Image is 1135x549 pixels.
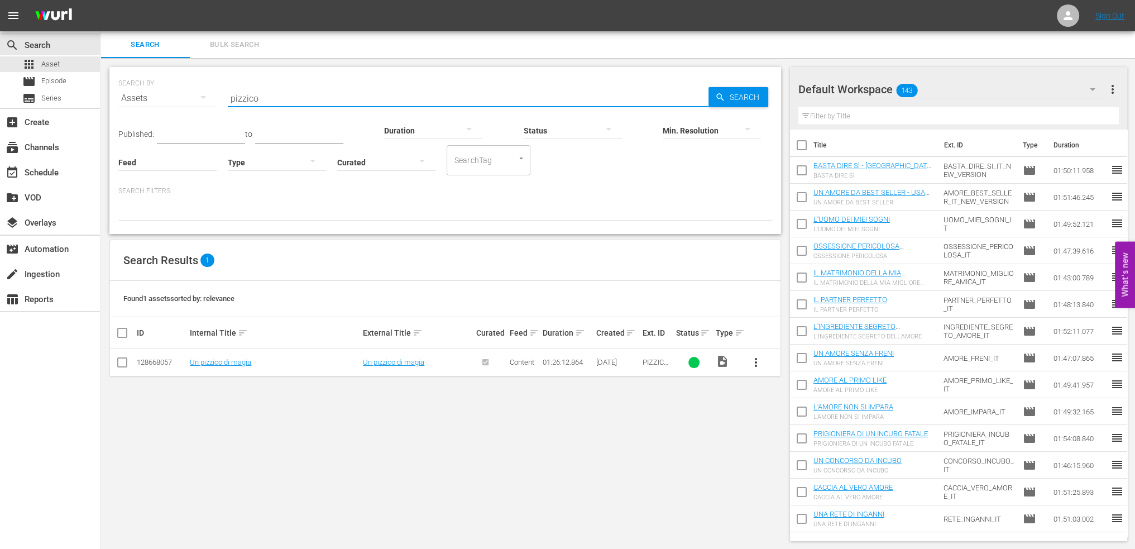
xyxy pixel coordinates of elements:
span: reorder [1110,270,1124,284]
span: Episode [1023,378,1036,392]
p: Search Filters: [118,187,772,196]
div: L'INGREDIENTE SEGRETO DELL'AMORE [813,333,935,340]
span: Overlays [6,216,19,230]
td: 01:46:15.960 [1049,452,1110,479]
span: Asset [22,58,36,71]
td: 01:47:07.865 [1049,345,1110,371]
span: Episode [1023,459,1036,472]
div: External Title [363,326,473,340]
td: 01:50:11.958 [1049,157,1110,184]
button: Open Feedback Widget [1115,241,1135,308]
td: 01:51:03.002 [1049,505,1110,532]
span: reorder [1110,378,1124,391]
div: AMORE AL PRIMO LIKE [813,386,887,394]
span: Channels [6,141,19,154]
span: Search [107,39,183,51]
td: CACCIA_VERO_AMORE_IT [939,479,1018,505]
div: L'AMORE NON SI IMPARA [813,413,893,421]
span: reorder [1110,512,1124,525]
button: more_vert [743,349,769,376]
span: Search [6,39,19,52]
td: BASTA_DIRE_SI_IT_NEW_VERSION [939,157,1018,184]
span: sort [575,328,585,338]
span: sort [626,328,636,338]
div: Type [716,326,739,340]
span: reorder [1110,351,1124,364]
span: Series [41,93,61,104]
td: UOMO_MIEI_SOGNI_IT [939,211,1018,237]
div: Curated [476,328,506,337]
span: Search [725,87,768,107]
img: ans4CAIJ8jUAAAAAAAAAAAAAAAAAAAAAAAAgQb4GAAAAAAAAAAAAAAAAAAAAAAAAJMjXAAAAAAAAAAAAAAAAAAAAAAAAgAT5G... [27,3,80,29]
span: Episode [1023,190,1036,204]
span: Episode [1023,217,1036,231]
div: L'UOMO DEI MIEI SOGNI [813,226,890,233]
span: Schedule [6,166,19,179]
a: UN CONCORSO DA INCUBO [813,456,902,465]
span: Episode [1023,432,1036,445]
a: L'AMORE NON SI IMPARA [813,403,893,411]
span: Published: [118,130,154,139]
a: UN AMORE SENZA FRENI [813,349,894,357]
div: IL MATRIMONIO DELLA MIA MIGLIORE AMICA [813,279,935,287]
div: Ext. ID [643,328,673,337]
span: Episode [1023,244,1036,257]
span: sort [413,328,423,338]
td: AMORE_FRENI_IT [939,345,1018,371]
a: AMORE AL PRIMO LIKE [813,376,887,384]
span: more_vert [749,356,763,369]
span: sort [735,328,745,338]
div: Assets [118,83,217,114]
span: VOD [6,191,19,204]
td: INGREDIENTE_SEGRETO_AMORE_IT [939,318,1018,345]
span: Episode [1023,512,1036,526]
span: reorder [1110,324,1124,337]
span: Episode [1023,324,1036,338]
td: 01:54:08.840 [1049,425,1110,452]
span: Episode [1023,271,1036,284]
div: Duration [543,326,592,340]
div: OSSESSIONE PERICOLOSA [813,252,935,260]
div: UN AMORE DA BEST SELLER [813,199,935,206]
td: 01:47:39.616 [1049,237,1110,264]
span: Video [716,355,729,368]
span: menu [7,9,20,22]
span: Bulk Search [197,39,272,51]
td: 01:49:52.121 [1049,211,1110,237]
td: AMORE_PRIMO_LIKE_IT [939,371,1018,398]
a: OSSESSIONE PERICOLOSA (OSSESSIONE PERICOLOSA (VARIANT)) [813,242,904,267]
div: ID [137,328,186,337]
span: Episode [1023,351,1036,365]
span: more_vert [1105,83,1119,96]
button: Search [708,87,768,107]
span: reorder [1110,431,1124,445]
a: IL MATRIMONIO DELLA MIA MIGLIORE AMICA [813,269,906,285]
td: 01:49:41.957 [1049,371,1110,398]
span: Series [22,92,36,105]
td: MATRIMONIO_MIGLIORE_AMICA_IT [939,264,1018,291]
a: CACCIA AL VERO AMORE [813,483,893,491]
div: Default Workspace [798,74,1106,105]
td: 01:51:25.893 [1049,479,1110,505]
button: more_vert [1105,76,1119,103]
span: Search Results [123,254,198,267]
span: Asset [41,59,60,70]
td: OSSESSIONE_PERICOLOSA_IT [939,237,1018,264]
span: Reports [6,293,19,306]
div: UN AMORE SENZA FRENI [813,360,894,367]
span: Episode [1023,485,1036,499]
span: Episode [1023,298,1036,311]
span: Create [6,116,19,129]
div: UNA RETE DI INGANNI [813,521,884,528]
a: IL PARTNER PERFETTO [813,295,887,304]
span: 143 [897,79,918,102]
div: UN CONCORSO DA INCUBO [813,467,902,474]
span: sort [238,328,248,338]
span: Episode [22,75,36,88]
td: AMORE_IMPARA_IT [939,398,1018,425]
th: Ext. ID [937,130,1016,161]
span: reorder [1110,217,1124,230]
a: Un pizzico di magia [363,358,424,366]
div: BASTA DIRE Sì [813,172,935,179]
div: Status [676,326,712,340]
